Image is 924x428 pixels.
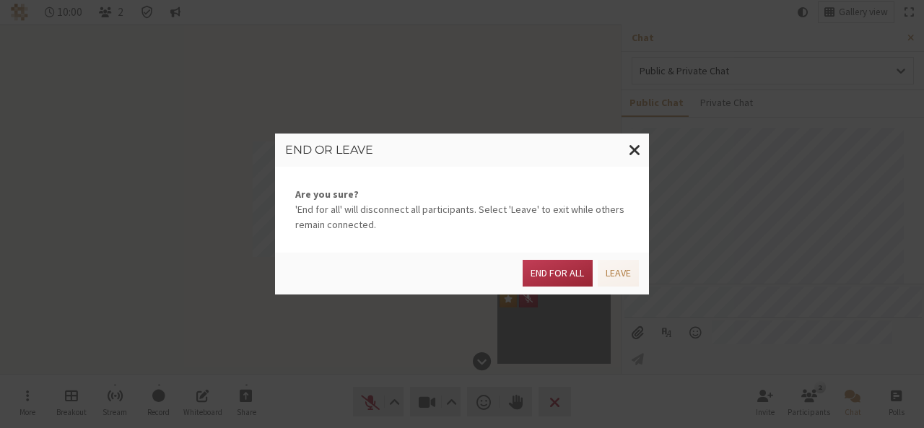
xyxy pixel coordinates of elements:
button: End for all [523,260,592,287]
button: Leave [598,260,639,287]
h3: End or leave [285,144,639,157]
button: Close modal [621,134,649,167]
strong: Are you sure? [295,187,629,202]
div: 'End for all' will disconnect all participants. Select 'Leave' to exit while others remain connec... [275,167,649,253]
